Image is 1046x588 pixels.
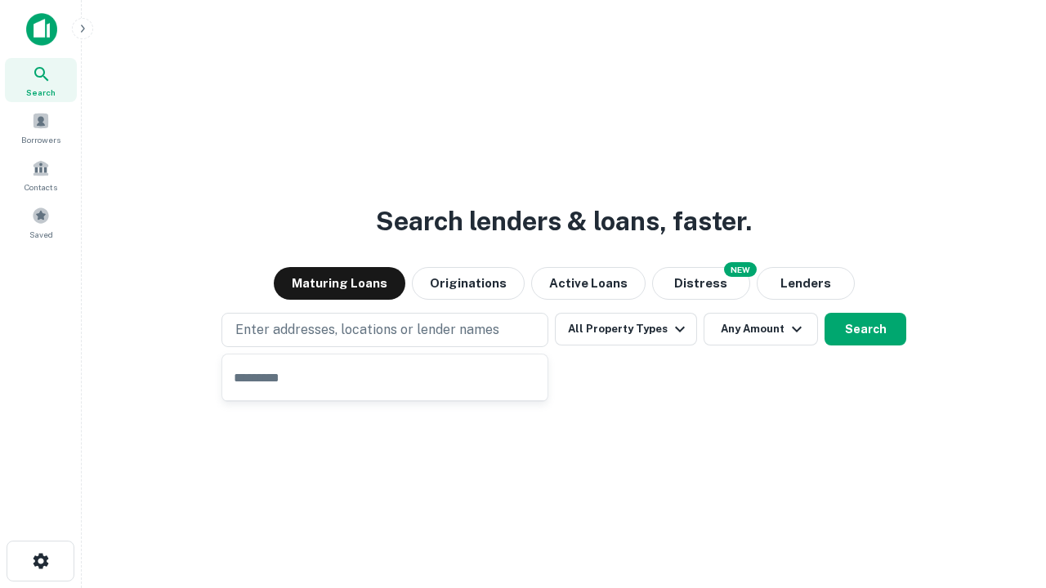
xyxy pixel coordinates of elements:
button: Maturing Loans [274,267,405,300]
button: Enter addresses, locations or lender names [221,313,548,347]
button: Active Loans [531,267,646,300]
p: Enter addresses, locations or lender names [235,320,499,340]
button: Search [825,313,906,345]
button: Originations [412,267,525,300]
button: Lenders [757,267,855,300]
a: Saved [5,200,77,244]
span: Search [26,86,56,99]
h3: Search lenders & loans, faster. [376,202,752,241]
span: Saved [29,228,53,241]
a: Search [5,58,77,102]
span: Borrowers [21,133,60,146]
button: Search distressed loans with lien and other non-mortgage details. [652,267,750,300]
img: capitalize-icon.png [26,13,57,46]
a: Contacts [5,153,77,197]
button: All Property Types [555,313,697,345]
iframe: Chat Widget [964,457,1046,536]
div: NEW [724,262,757,277]
a: Borrowers [5,105,77,149]
span: Contacts [25,180,57,194]
button: Any Amount [704,313,818,345]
